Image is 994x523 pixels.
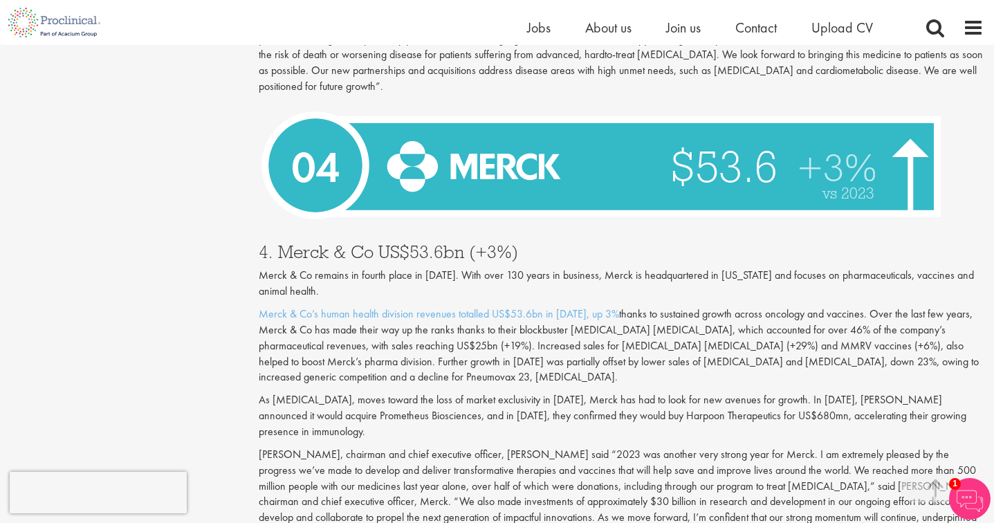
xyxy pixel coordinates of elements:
h3: 4. Merck & Co US$53.6bn (+3%) [259,243,984,261]
a: About us [585,19,632,37]
span: 1 [949,478,961,490]
img: Chatbot [949,478,991,520]
a: Merck & Co’s human health division revenues totalled US$53.6bn in [DATE], up 3% [259,306,619,321]
a: Jobs [527,19,551,37]
p: As [MEDICAL_DATA], moves toward the loss of market exclusivity in [DATE], Merck has had to look f... [259,392,984,440]
a: Contact [735,19,777,37]
iframe: reCAPTCHA [10,472,187,513]
p: Marking a steady performance in [DATE] and looking to the future, [PERSON_NAME] CEO, [PERSON_NAME... [259,16,984,95]
a: Join us [666,19,701,37]
p: Merck & Co remains in fourth place in [DATE]. With over 130 years in business, Merck is headquart... [259,268,984,300]
a: Upload CV [811,19,873,37]
p: thanks to sustained growth across oncology and vaccines. Over the last few years, Merck & Co has ... [259,306,984,385]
